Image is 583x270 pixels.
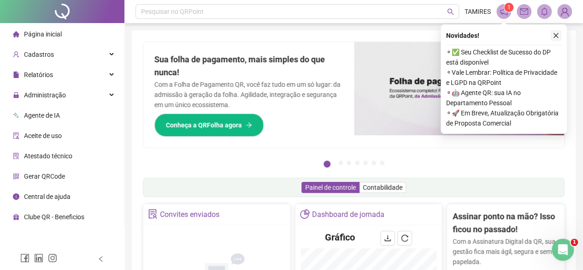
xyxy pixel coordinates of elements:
[24,30,62,38] span: Página inicial
[401,234,408,242] span: reload
[446,67,561,88] span: ⚬ Vale Lembrar: Política de Privacidade e LGPD na QRPoint
[325,231,355,244] h4: Gráfico
[24,91,66,99] span: Administração
[13,193,19,200] span: info-circle
[20,253,29,263] span: facebook
[13,72,19,78] span: file
[154,79,343,110] p: Com a Folha de Pagamento QR, você faz tudo em um só lugar: da admissão à geração da folha. Agilid...
[553,32,559,39] span: close
[380,161,384,165] button: 7
[324,161,330,168] button: 1
[446,88,561,108] span: ⚬ 🤖 Agente QR: sua IA no Departamento Pessoal
[507,4,511,11] span: 1
[24,173,65,180] span: Gerar QRCode
[148,209,158,219] span: solution
[347,161,351,165] button: 3
[363,184,402,191] span: Contabilidade
[48,253,57,263] span: instagram
[371,161,376,165] button: 6
[98,256,104,262] span: left
[13,173,19,180] span: qrcode
[446,108,561,128] span: ⚬ 🚀 Em Breve, Atualização Obrigatória de Proposta Comercial
[305,184,356,191] span: Painel de controle
[571,239,578,246] span: 1
[13,153,19,159] span: solution
[338,161,343,165] button: 2
[355,161,359,165] button: 4
[13,214,19,220] span: gift
[558,5,571,18] img: 90319
[34,253,43,263] span: linkedin
[24,112,60,119] span: Agente de IA
[354,42,565,135] img: banner%2F8d14a306-6205-4263-8e5b-06e9a85ad873.png
[13,92,19,98] span: lock
[500,7,508,16] span: notification
[154,114,264,137] button: Conheça a QRFolha agora
[504,3,513,12] sup: 1
[154,53,343,79] h2: Sua folha de pagamento, mais simples do que nunca!
[24,193,71,200] span: Central de ajuda
[166,120,242,130] span: Conheça a QRFolha agora
[246,122,252,128] span: arrow-right
[446,47,561,67] span: ⚬ ✅ Seu Checklist de Sucesso do DP está disponível
[13,132,19,139] span: audit
[13,31,19,37] span: home
[300,209,310,219] span: pie-chart
[465,6,491,17] span: TAMIRES
[540,7,548,16] span: bell
[552,239,574,261] iframe: Intercom live chat
[453,236,559,267] p: Com a Assinatura Digital da QR, sua gestão fica mais ágil, segura e sem papelada.
[24,213,84,221] span: Clube QR - Beneficios
[384,234,391,242] span: download
[13,51,19,58] span: user-add
[24,51,54,58] span: Cadastros
[446,30,479,41] span: Novidades !
[24,132,62,139] span: Aceite de uso
[447,8,454,15] span: search
[160,207,219,222] div: Convites enviados
[363,161,368,165] button: 5
[453,210,559,236] h2: Assinar ponto na mão? Isso ficou no passado!
[24,71,53,78] span: Relatórios
[312,207,384,222] div: Dashboard de jornada
[520,7,528,16] span: mail
[24,152,72,160] span: Atestado técnico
